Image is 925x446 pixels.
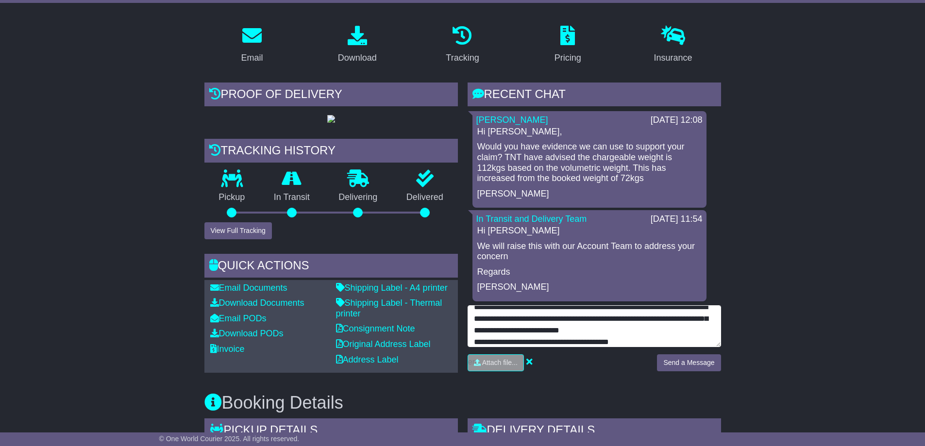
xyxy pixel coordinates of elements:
[477,226,702,236] p: Hi [PERSON_NAME]
[204,192,260,203] p: Pickup
[548,22,588,68] a: Pricing
[210,329,284,338] a: Download PODs
[654,51,692,65] div: Insurance
[210,344,245,354] a: Invoice
[241,51,263,65] div: Email
[204,139,458,165] div: Tracking history
[332,22,383,68] a: Download
[446,51,479,65] div: Tracking
[336,324,415,333] a: Consignment Note
[648,22,699,68] a: Insurance
[159,435,300,443] span: © One World Courier 2025. All rights reserved.
[324,192,392,203] p: Delivering
[439,22,485,68] a: Tracking
[235,22,269,68] a: Email
[336,298,442,318] a: Shipping Label - Thermal printer
[204,222,272,239] button: View Full Tracking
[476,115,548,125] a: [PERSON_NAME]
[204,254,458,280] div: Quick Actions
[468,418,721,445] div: Delivery Details
[336,339,431,349] a: Original Address Label
[468,83,721,109] div: RECENT CHAT
[210,298,304,308] a: Download Documents
[657,354,721,371] button: Send a Message
[259,192,324,203] p: In Transit
[204,83,458,109] div: Proof of Delivery
[392,192,458,203] p: Delivered
[210,283,287,293] a: Email Documents
[336,355,399,364] a: Address Label
[477,142,702,183] p: Would you have evidence we can use to support your claim? TNT have advised the chargeable weight ...
[651,115,703,126] div: [DATE] 12:08
[477,241,702,262] p: We will raise this with our Account Team to address your concern
[477,127,702,137] p: Hi [PERSON_NAME],
[651,214,703,225] div: [DATE] 11:54
[477,282,702,293] p: [PERSON_NAME]
[327,115,335,123] img: GetPodImage
[477,267,702,278] p: Regards
[477,189,702,199] p: [PERSON_NAME]
[204,393,721,413] h3: Booking Details
[555,51,581,65] div: Pricing
[336,283,448,293] a: Shipping Label - A4 printer
[338,51,377,65] div: Download
[204,418,458,445] div: Pickup Details
[476,214,587,224] a: In Transit and Delivery Team
[210,314,267,323] a: Email PODs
